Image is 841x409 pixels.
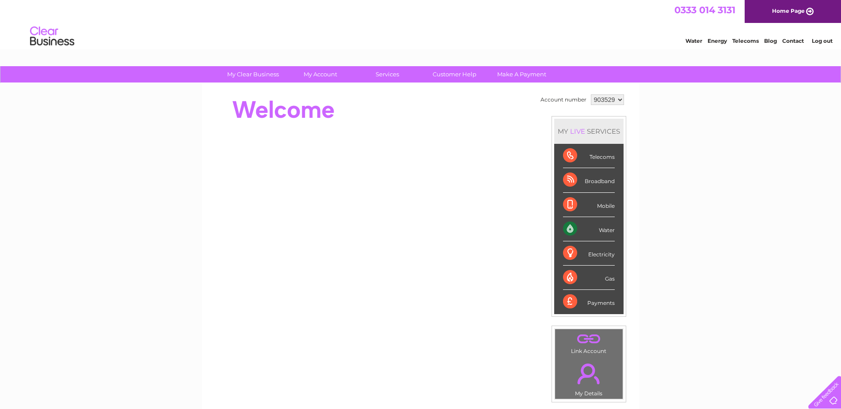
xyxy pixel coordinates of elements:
a: Customer Help [418,66,491,83]
td: Link Account [555,329,623,356]
div: Broadband [563,168,615,192]
a: Blog [764,38,777,44]
td: My Details [555,356,623,399]
a: Energy [708,38,727,44]
a: 0333 014 3131 [674,4,735,15]
div: Telecoms [563,144,615,168]
a: Telecoms [732,38,759,44]
div: Electricity [563,241,615,266]
div: Clear Business is a trading name of Verastar Limited (registered in [GEOGRAPHIC_DATA] No. 3667643... [212,5,630,43]
div: MY SERVICES [554,119,624,144]
a: Contact [782,38,804,44]
a: Water [685,38,702,44]
a: My Clear Business [217,66,289,83]
div: Water [563,217,615,241]
a: Log out [812,38,833,44]
a: Services [351,66,424,83]
a: My Account [284,66,357,83]
div: Gas [563,266,615,290]
img: logo.png [30,23,75,50]
a: Make A Payment [485,66,558,83]
div: LIVE [568,127,587,135]
a: . [557,358,620,389]
div: Mobile [563,193,615,217]
td: Account number [538,92,589,107]
a: . [557,331,620,347]
div: Payments [563,290,615,314]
